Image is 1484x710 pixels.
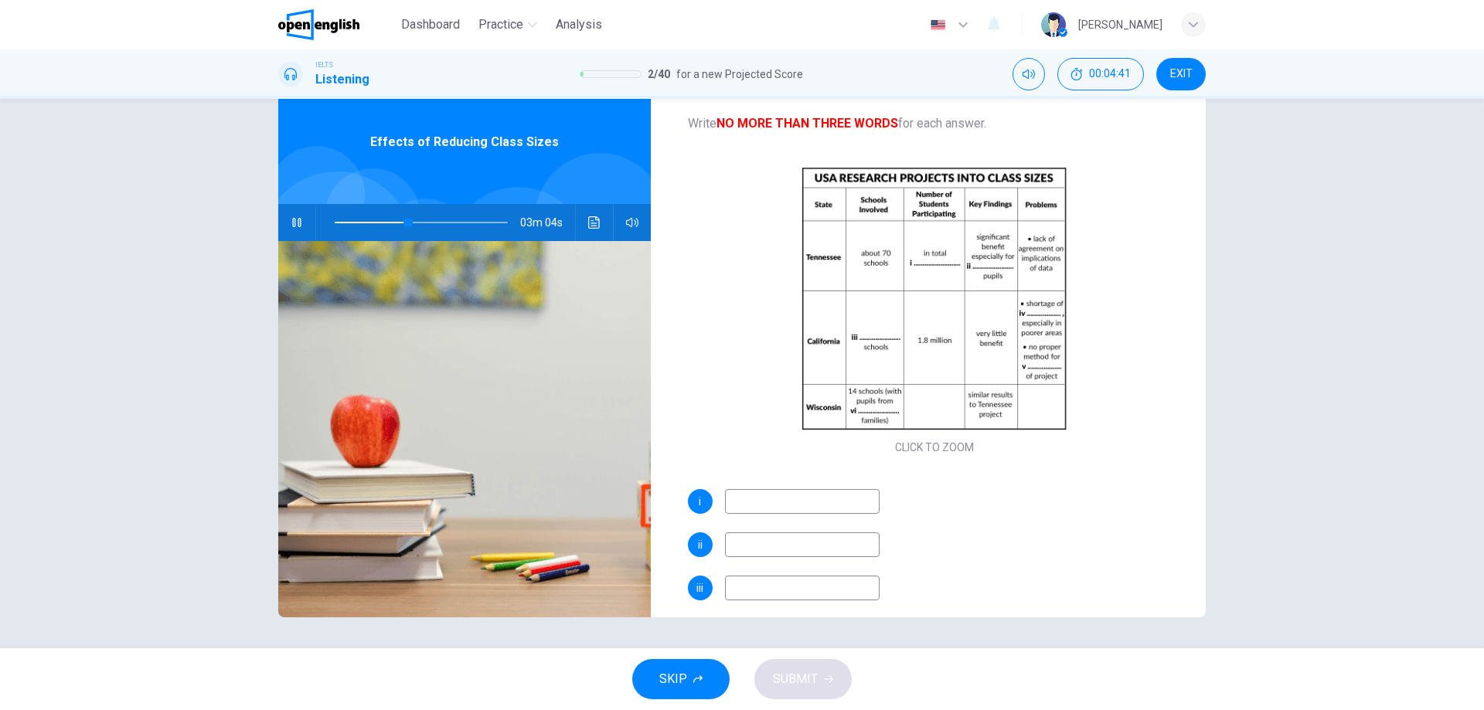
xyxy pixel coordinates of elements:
[1013,58,1045,90] div: Mute
[278,241,651,617] img: Effects of Reducing Class Sizes
[716,116,898,131] b: NO MORE THAN THREE WORDS
[550,11,608,39] button: Analysis
[472,11,543,39] button: Practice
[1156,58,1206,90] button: EXIT
[699,496,701,507] span: i
[520,204,575,241] span: 03m 04s
[1170,68,1193,80] span: EXIT
[278,9,359,40] img: OpenEnglish logo
[401,15,460,34] span: Dashboard
[315,59,333,70] span: IELTS
[688,77,1182,133] span: Complete the table below. Write for each answer.
[1089,68,1131,80] span: 00:04:41
[315,70,369,89] h1: Listening
[478,15,523,34] span: Practice
[648,65,670,83] span: 2 / 40
[1057,58,1144,90] div: Hide
[696,583,703,593] span: iii
[1041,12,1066,37] img: Profile picture
[556,15,602,34] span: Analysis
[370,133,559,151] span: Effects of Reducing Class Sizes
[676,65,803,83] span: for a new Projected Score
[395,11,466,39] button: Dashboard
[659,668,687,690] span: SKIP
[698,539,703,550] span: ii
[582,204,607,241] button: Click to see the audio transcription
[1078,15,1162,34] div: [PERSON_NAME]
[278,9,395,40] a: OpenEnglish logo
[928,19,948,31] img: en
[632,659,730,699] button: SKIP
[1057,58,1144,90] button: 00:04:41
